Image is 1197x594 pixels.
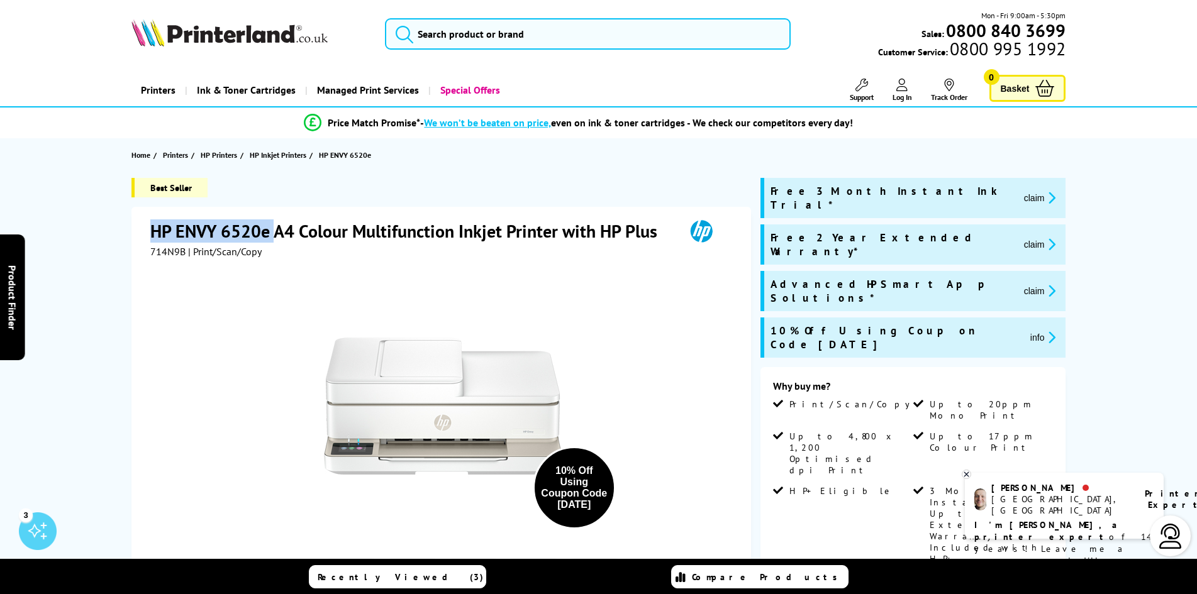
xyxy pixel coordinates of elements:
[318,571,484,583] span: Recently Viewed (3)
[974,519,1121,542] b: I'm [PERSON_NAME], a printer expert
[541,465,608,510] div: 10% Off Using Coupon Code [DATE]
[1001,80,1030,97] span: Basket
[771,231,1014,258] span: Free 2 Year Extended Warranty*
[309,565,486,588] a: Recently Viewed (3)
[328,116,420,129] span: Price Match Promise*
[974,519,1154,579] p: of 14 years! Leave me a message and I'll respond ASAP
[320,283,566,529] img: HP ENVY 6520e
[188,245,262,258] span: | Print/Scan/Copy
[163,148,188,162] span: Printers
[931,79,967,102] a: Track Order
[671,565,849,588] a: Compare Products
[984,69,999,85] span: 0
[319,148,374,162] a: HP ENVY 6520e
[974,488,986,510] img: ashley-livechat.png
[102,112,1056,134] li: modal_Promise
[385,18,791,50] input: Search product or brand
[771,324,1020,351] span: 10% Off Using Coupon Code [DATE]
[771,277,1014,305] span: Advanced HP Smart App Solutions*
[850,79,874,102] a: Support
[1020,283,1060,298] button: promo-description
[163,148,191,162] a: Printers
[930,431,1050,453] span: Up to 17ppm Colour Print
[921,28,944,40] span: Sales:
[201,148,240,162] a: HP Printers
[250,148,309,162] a: HP Inkjet Printers
[771,184,1014,212] span: Free 3 Month Instant Ink Trial*
[420,116,853,129] div: - even on ink & toner cartridges - We check our competitors every day!
[944,25,1066,36] a: 0800 840 3699
[6,265,19,329] span: Product Finder
[878,43,1066,58] span: Customer Service:
[989,75,1066,102] a: Basket 0
[1020,190,1060,205] button: promo-description
[1158,524,1183,549] img: user-headset-light.svg
[131,178,208,197] span: Best Seller
[1020,237,1060,251] button: promo-description
[981,9,1066,21] span: Mon - Fri 9:00am - 5:30pm
[948,43,1066,55] span: 0800 995 1992
[319,148,371,162] span: HP ENVY 6520e
[930,399,1050,421] span: Up to 20ppm Mono Print
[131,148,150,162] span: Home
[305,74,428,106] a: Managed Print Services
[991,493,1129,516] div: [GEOGRAPHIC_DATA], [GEOGRAPHIC_DATA]
[1027,330,1060,344] button: promo-description
[131,148,153,162] a: Home
[197,74,296,106] span: Ink & Toner Cartridges
[250,148,306,162] span: HP Inkjet Printers
[424,116,551,129] span: We won’t be beaten on price,
[893,79,912,102] a: Log In
[850,92,874,102] span: Support
[428,74,509,106] a: Special Offers
[185,74,305,106] a: Ink & Toner Cartridges
[893,92,912,102] span: Log In
[19,508,33,522] div: 3
[131,19,328,47] img: Printerland Logo
[789,431,910,476] span: Up to 4,800 x 1,200 Optimised dpi Print
[773,380,1053,399] div: Why buy me?
[150,245,186,258] span: 714N9B
[150,219,670,243] h1: HP ENVY 6520e A4 Colour Multifunction Inkjet Printer with HP Plus
[789,399,919,410] span: Print/Scan/Copy
[946,19,1066,42] b: 0800 840 3699
[930,485,1050,564] span: 3 Months of Instant Ink and Up to 2 Years Extended Warranty Included with HP+
[131,19,370,49] a: Printerland Logo
[672,219,730,243] img: HP
[991,482,1129,493] div: [PERSON_NAME]
[131,74,185,106] a: Printers
[789,485,894,497] span: HP+ Eligible
[692,571,844,583] span: Compare Products
[201,148,237,162] span: HP Printers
